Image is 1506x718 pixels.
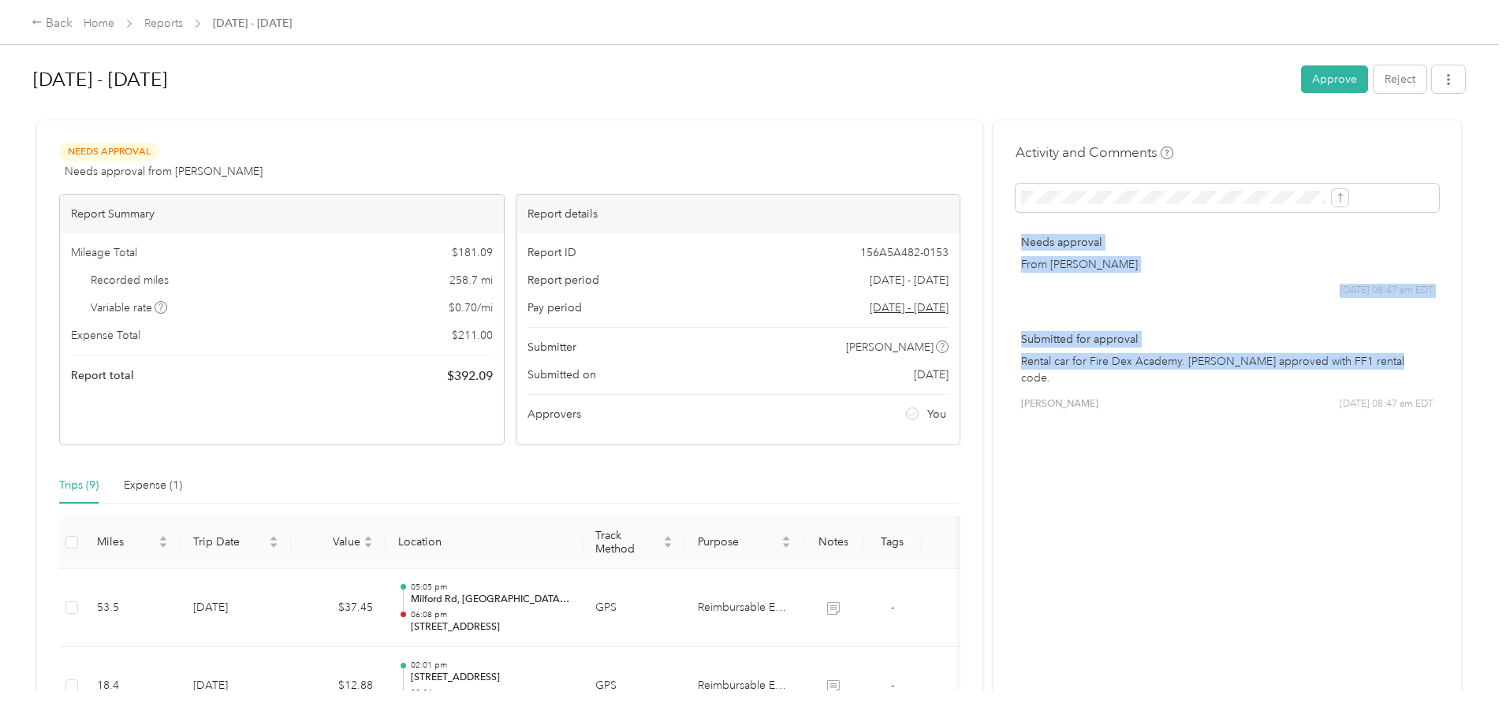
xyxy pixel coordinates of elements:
[595,529,660,556] span: Track Method
[527,272,599,288] span: Report period
[1021,353,1433,386] p: Rental car for Fire Dex Academy. [PERSON_NAME] approved with FF1 rental code.
[84,516,181,569] th: Miles
[124,477,182,494] div: Expense (1)
[144,17,183,30] a: Reports
[698,535,778,549] span: Purpose
[1374,65,1426,93] button: Reject
[527,406,581,422] span: Approvers
[59,477,99,494] div: Trips (9)
[891,679,894,692] span: -
[411,671,570,685] p: [STREET_ADDRESS]
[1021,234,1433,251] p: Needs approval
[870,272,949,288] span: [DATE] - [DATE]
[84,569,181,648] td: 53.5
[71,327,140,344] span: Expense Total
[516,195,960,233] div: Report details
[1301,65,1368,93] button: Approve
[447,366,493,385] span: $ 392.09
[583,569,685,648] td: GPS
[304,535,360,549] span: Value
[870,299,949,316] span: Go to pay period
[803,516,863,569] th: Notes
[411,660,570,671] p: 02:01 pm
[927,406,946,422] span: You
[449,272,493,288] span: 258.7 mi
[1340,397,1433,411] span: [DATE] 08:47 am EDT
[158,534,168,543] span: caret-up
[97,535,155,549] span: Miles
[71,244,137,261] span: Mileage Total
[685,516,803,569] th: Purpose
[663,541,673,550] span: caret-down
[193,535,266,549] span: Trip Date
[32,14,73,33] div: Back
[411,687,570,698] p: 02:24 pm
[363,534,373,543] span: caret-up
[411,593,570,607] p: Milford Rd, [GEOGRAPHIC_DATA], [GEOGRAPHIC_DATA]
[158,541,168,550] span: caret-down
[71,367,134,384] span: Report total
[685,569,803,648] td: Reimbursable Expense
[33,61,1290,99] h1: Sep 22 - 28, 2025
[527,339,576,355] span: Submitter
[891,601,894,614] span: -
[663,534,673,543] span: caret-up
[452,327,493,344] span: $ 211.00
[363,541,373,550] span: caret-down
[181,569,291,648] td: [DATE]
[527,299,582,316] span: Pay period
[1340,284,1433,298] span: [DATE] 08:47 am EDT
[1016,143,1173,162] h4: Activity and Comments
[411,620,570,634] p: [STREET_ADDRESS]
[863,516,922,569] th: Tags
[84,17,114,30] a: Home
[583,516,685,569] th: Track Method
[1418,630,1506,718] iframe: Everlance-gr Chat Button Frame
[386,516,583,569] th: Location
[411,582,570,593] p: 05:05 pm
[59,143,158,161] span: Needs Approval
[213,15,292,32] span: [DATE] - [DATE]
[527,244,576,261] span: Report ID
[452,244,493,261] span: $ 181.09
[269,534,278,543] span: caret-up
[860,244,949,261] span: 156A5A482-0153
[846,339,934,355] span: [PERSON_NAME]
[1021,256,1433,273] p: From [PERSON_NAME]
[269,541,278,550] span: caret-down
[91,272,169,288] span: Recorded miles
[65,163,263,180] span: Needs approval from [PERSON_NAME]
[1021,397,1098,411] span: [PERSON_NAME]
[914,366,949,383] span: [DATE]
[411,609,570,620] p: 06:08 pm
[291,516,386,569] th: Value
[449,299,493,316] span: $ 0.70 / mi
[781,541,791,550] span: caret-down
[527,366,596,383] span: Submitted on
[91,299,168,316] span: Variable rate
[60,195,504,233] div: Report Summary
[1021,331,1433,348] p: Submitted for approval
[781,534,791,543] span: caret-up
[181,516,291,569] th: Trip Date
[291,569,386,648] td: $37.45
